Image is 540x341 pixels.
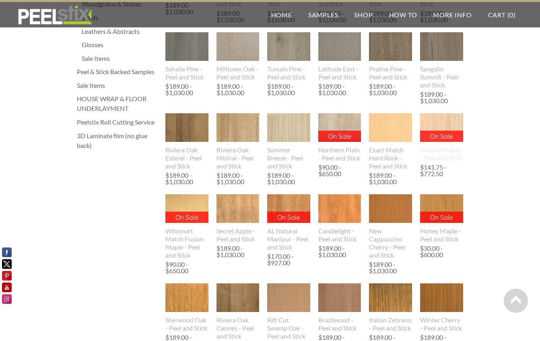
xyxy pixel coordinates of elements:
[82,27,157,36] a: Leathers & Abstracts
[216,83,258,96] div: $189.00 - $1,030.00
[16,5,94,25] img: REFACE SUPPLIES
[216,227,260,243] div: Secret Apple - Peel and Stick
[300,2,346,27] a: Samples
[420,146,463,162] div: Natural Maple - Peel and Stick
[318,194,361,223] img: s832171791223022656_p468_i1_w400.jpeg
[318,227,361,243] div: Candlelight - Peel and Stick
[318,65,361,81] div: Latitude East - Peel and Stick
[165,83,206,96] div: $189.00 - $1,030.00
[369,283,412,312] img: s832171791223022656_p508_i1_w400.jpeg
[216,245,258,258] div: $189.00 - $1,030.00
[267,316,310,340] div: Rift Cut Swamp Oak - Peel and Stick
[318,316,361,332] div: Brazilwood - Peel and Stick
[165,146,208,170] div: Riviera Oak Esterel - Peel and Stick
[369,172,410,185] div: $189.00 - $1,030.00
[165,113,208,170] a: Riviera Oak Esterel - Peel and Stick
[82,54,157,63] a: Sale Items
[318,283,361,332] a: Brazilwood - Peel and Stick
[216,283,260,312] img: s832171791223022656_p693_i4_w640.jpeg
[216,283,260,340] a: Riviera Oak Cannes - Peel and Stick
[267,65,310,81] div: Tumalo Pine - Peel and Stick
[346,2,381,27] a: Shop
[267,83,308,96] div: $189.00 - $1,030.00
[318,113,361,162] a: On Sale Northern Plain - Peel and Stick
[216,172,258,185] div: $189.00 - $1,030.00
[216,316,260,340] div: Riviera Oak Cannes - Peel and Stick
[420,113,463,142] img: s832171791223022656_p987_i2_w432.jpeg
[267,194,310,251] a: On Sale AL Natural Manipur - Peel and Stick
[216,113,260,170] a: Riviera Oak Mistral - Peel and Stick
[82,40,157,50] a: Glosses
[165,227,208,259] div: Wilsonart Match Fusion Maple - Peel and Stick
[425,2,480,27] a: More Info
[267,172,308,185] div: $189.00 - $1,030.00
[77,94,157,113] a: HOUSE WRAP & FLOOR UNDERLAYMENT
[77,131,157,150] a: 3D Laminate film (no glue back)
[267,113,310,170] a: Summer Breeze - Peel and Stick
[216,32,260,61] img: s832171791223022656_p482_i1_w400.jpeg
[267,212,310,223] p: On Sale
[369,32,412,61] img: s832171791223022656_p484_i1_w400.jpeg
[267,32,310,81] a: Tumalo Pine - Peel and Stick
[369,32,412,81] a: Praline Pine - Peel and Stick
[369,83,410,96] div: $189.00 - $1,030.00
[369,316,412,332] div: Italian Zebrano - Peel and Stick
[216,32,260,81] a: Milltown Oak - Peel and Stick
[165,172,206,185] div: $189.00 - $1,030.00
[77,117,157,127] div: Peelstix Roll Cutting Service
[267,253,310,266] div: $170.00 - $927.00
[318,283,361,312] img: s832171791223022656_p759_i3_w640.jpeg
[267,113,310,142] img: s832171791223022656_p587_i1_w400.jpeg
[420,316,463,332] div: Winter Cherry - Peel and Stick
[420,283,463,332] a: Winter Cherry - Peel and Stick
[420,245,463,258] div: $30.00 - $600.00
[318,245,359,258] div: $189.00 - $1,030.00
[165,113,208,142] img: s832171791223022656_p694_i6_w640.jpeg
[267,283,310,340] a: Rift Cut Swamp Oak - Peel and Stick
[509,11,513,19] span: 0
[420,194,463,243] a: On Sale Honey Maple - Peel and Stick
[267,146,310,170] div: Summer Breeze - Peel and Stick
[267,283,310,312] img: s832171791223022656_p542_i1_w400.jpeg
[420,32,463,89] a: Sangallo Summit - Peel and Stick
[420,91,461,104] div: $189.00 - $1,030.00
[369,227,412,259] div: New Cappuccino Cherry - Peel and Stick
[369,65,412,81] div: Praline Pine - Peel and Stick
[77,81,157,90] a: Sale Items
[420,65,463,89] div: Sangallo Summit - Peel and Stick
[318,32,361,61] img: s832171791223022656_p580_i1_w400.jpeg
[267,227,310,251] div: AL Natural Manipur - Peel and Stick
[420,212,463,223] p: On Sale
[165,65,208,81] div: Sahalie Pine - Peel and Stick
[369,283,412,332] a: Italian Zebrano - Peel and Stick
[267,194,310,223] img: s832171791223022656_p461_i1_w400.jpeg
[165,283,208,312] img: s832171791223022656_p552_i1_w400.jpeg
[216,65,260,81] div: Milltown Oak - Peel and Stick
[420,283,463,312] img: s832171791223022656_p589_i1_w400.jpeg
[165,316,208,332] div: Sherwood Oak - Peel and Stick
[216,194,260,243] a: Secret Apple - Peel and Stick
[369,194,412,259] a: New Cappuccino Cherry - Peel and Stick
[165,283,208,332] a: Sherwood Oak - Peel and Stick
[420,194,463,223] img: s832171791223022656_p649_i2_w432.jpeg
[318,83,359,96] div: $189.00 - $1,030.00
[369,113,412,142] img: s832171791223022656_p748_i2_w640.jpeg
[165,194,208,223] img: s832171791223022656_p599_i1_w400.jpeg
[318,164,361,177] div: $90.00 - $650.00
[318,131,361,142] p: On Sale
[420,227,463,243] div: Honey Maple - Peel and Stick
[216,113,260,142] img: s832171791223022656_p692_i3_w640.jpeg
[267,19,310,75] img: s832171791223022656_p767_i6_w640.jpeg
[216,146,260,170] div: Riviera Oak Mistral - Peel and Stick
[165,19,208,75] img: s832171791223022656_p763_i2_w640.jpeg
[369,261,410,274] div: $189.00 - $1,030.00
[216,194,260,223] img: s832171791223022656_p547_i1_w400.jpeg
[77,67,157,77] a: Peel & Stick Backed Samples
[369,194,412,223] img: s832171791223022656_p534_i1_w400.jpeg
[165,32,208,81] a: Sahalie Pine - Peel and Stick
